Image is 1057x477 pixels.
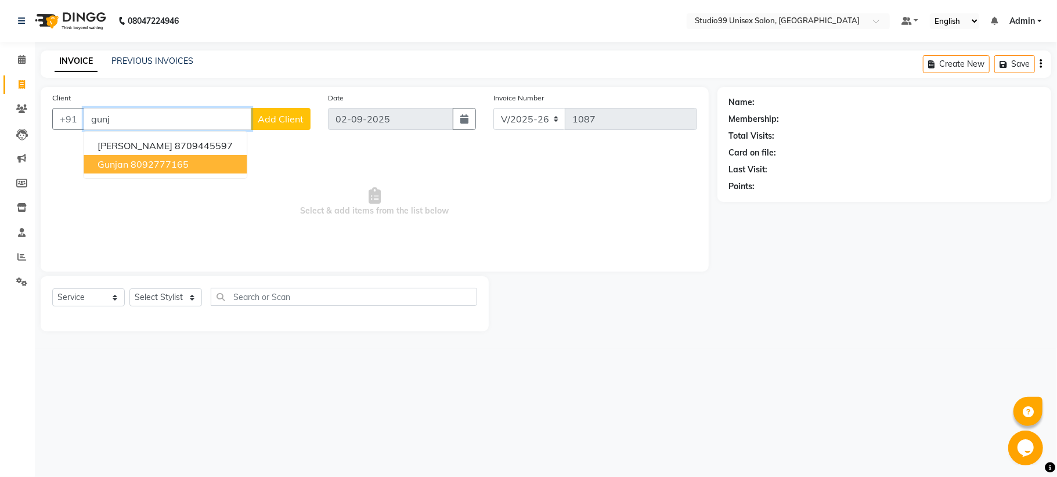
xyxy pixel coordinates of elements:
a: PREVIOUS INVOICES [111,56,193,66]
div: Last Visit: [729,164,768,176]
div: Card on file: [729,147,777,159]
input: Search or Scan [211,288,477,306]
ngb-highlight: 8092777165 [131,158,189,170]
span: Select & add items from the list below [52,144,697,260]
span: Admin [1009,15,1035,27]
iframe: chat widget [1008,431,1045,465]
button: Save [994,55,1035,73]
div: Name: [729,96,755,109]
button: Create New [923,55,990,73]
label: Client [52,93,71,103]
a: INVOICE [55,51,98,72]
button: Add Client [251,108,311,130]
span: gunjan [98,158,128,170]
input: Search by Name/Mobile/Email/Code [84,108,251,130]
div: Total Visits: [729,130,775,142]
div: Points: [729,180,755,193]
img: logo [30,5,109,37]
button: +91 [52,108,85,130]
span: Add Client [258,113,304,125]
label: Invoice Number [493,93,544,103]
div: Membership: [729,113,780,125]
b: 08047224946 [128,5,179,37]
span: [PERSON_NAME] [98,140,172,151]
label: Date [328,93,344,103]
ngb-highlight: 8709445597 [175,140,233,151]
